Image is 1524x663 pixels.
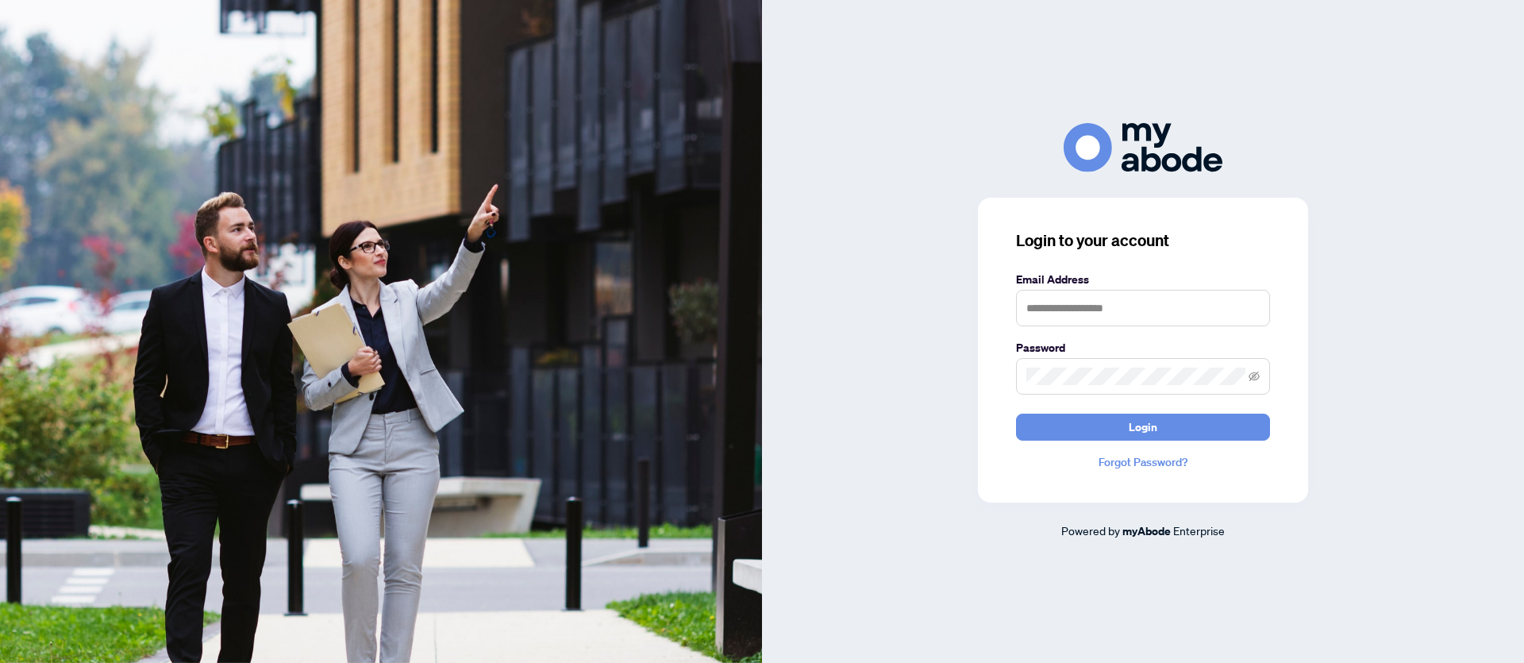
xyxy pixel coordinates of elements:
img: ma-logo [1064,123,1222,172]
span: Powered by [1061,523,1120,538]
label: Email Address [1016,271,1270,288]
a: myAbode [1122,522,1171,540]
h3: Login to your account [1016,229,1270,252]
span: Login [1129,414,1157,440]
button: Login [1016,414,1270,441]
span: eye-invisible [1249,371,1260,382]
span: Enterprise [1173,523,1225,538]
a: Forgot Password? [1016,453,1270,471]
label: Password [1016,339,1270,357]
